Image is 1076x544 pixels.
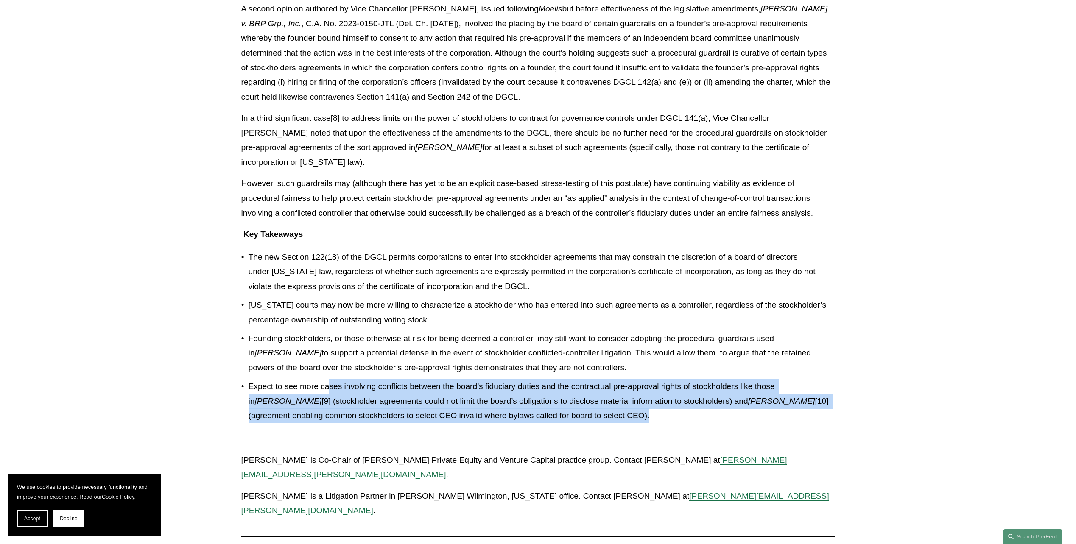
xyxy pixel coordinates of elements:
a: [PERSON_NAME][EMAIL_ADDRESS][PERSON_NAME][DOMAIN_NAME] [241,455,787,479]
button: Accept [17,510,48,527]
em: [PERSON_NAME] v. BRP Grp., Inc. [241,4,830,28]
em: Moelis [539,4,562,13]
p: Founding stockholders, or those otherwise at risk for being deemed a controller, may still want t... [249,331,835,375]
p: Expect to see more cases involving conflicts between the board’s fiduciary duties and the contrac... [249,379,835,423]
em: [PERSON_NAME] [254,348,321,357]
em: [PERSON_NAME] [748,397,815,405]
span: Decline [60,516,78,522]
p: The new Section 122(18) of the DGCL permits corporations to enter into stockholder agreements tha... [249,250,835,294]
p: However, such guardrails may (although there has yet to be an explicit case-based stress-testing ... [241,176,835,220]
section: Cookie banner [8,474,161,536]
strong: Key Takeaways [243,230,303,239]
a: Search this site [1003,529,1062,544]
p: [US_STATE] courts may now be more willing to characterize a stockholder who has entered into such... [249,298,835,327]
p: [PERSON_NAME] is a Litigation Partner in [PERSON_NAME] Wilmington, [US_STATE] office. Contact [PE... [241,489,835,518]
em: [PERSON_NAME] [254,397,321,405]
a: [PERSON_NAME][EMAIL_ADDRESS][PERSON_NAME][DOMAIN_NAME] [241,491,829,515]
p: We use cookies to provide necessary functionality and improve your experience. Read our . [17,482,153,502]
p: [PERSON_NAME] is Co-Chair of [PERSON_NAME] Private Equity and Venture Capital practice group. Con... [241,453,835,482]
p: A second opinion authored by Vice Chancellor [PERSON_NAME], issued following but before effective... [241,2,835,104]
button: Decline [53,510,84,527]
a: Cookie Policy [102,494,134,500]
span: Accept [24,516,40,522]
em: [PERSON_NAME] [415,143,482,152]
p: In a third significant case[8] to address limits on the power of stockholders to contract for gov... [241,111,835,169]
